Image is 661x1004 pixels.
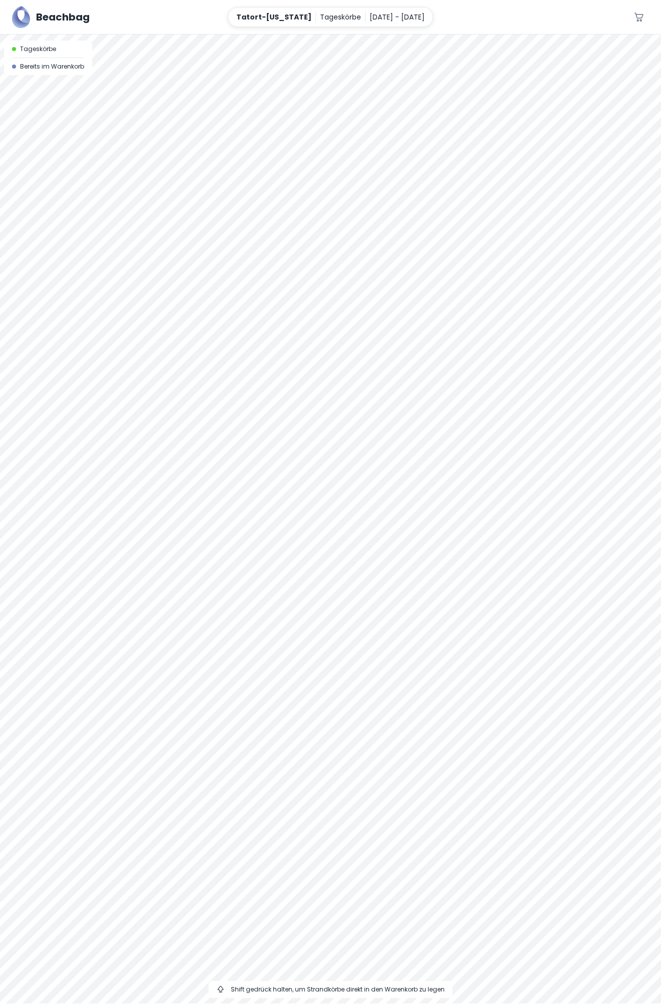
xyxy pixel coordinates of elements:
[370,12,425,23] p: [DATE] - [DATE]
[20,45,56,54] span: Tageskörbe
[20,62,84,71] span: Bereits im Warenkorb
[36,10,90,25] h5: Beachbag
[320,12,361,23] p: Tageskörbe
[12,6,30,28] img: Beachbag
[236,12,311,23] p: Tatort-[US_STATE]
[231,985,445,994] span: Shift gedrück halten, um Strandkörbe direkt in den Warenkorb zu legen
